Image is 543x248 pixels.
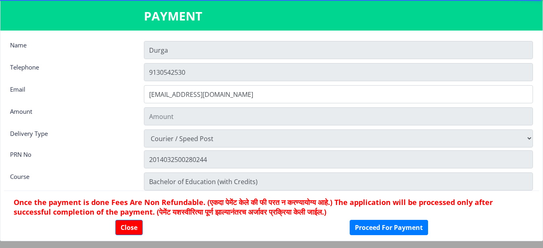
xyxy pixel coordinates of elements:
div: Course [4,172,138,189]
div: PRN No [4,150,138,166]
div: Name [4,41,138,57]
input: Zipcode [144,172,533,191]
input: Zipcode [144,150,533,168]
input: Telephone [144,63,533,81]
input: Name [144,41,533,59]
div: Delivery Type [4,129,138,146]
h6: Once the payment is done Fees Are Non Refundable. (एकदा पेमेंट केले की फी परत न करण्यायोग्य आहे.)... [14,197,529,217]
h3: PAYMENT [144,8,400,24]
button: Close [115,220,143,235]
input: Email [144,85,533,103]
div: Amount [4,107,138,123]
div: Telephone [4,63,138,79]
input: Amount [144,107,533,125]
div: Email [4,85,138,101]
button: Proceed For Payment [350,220,428,235]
